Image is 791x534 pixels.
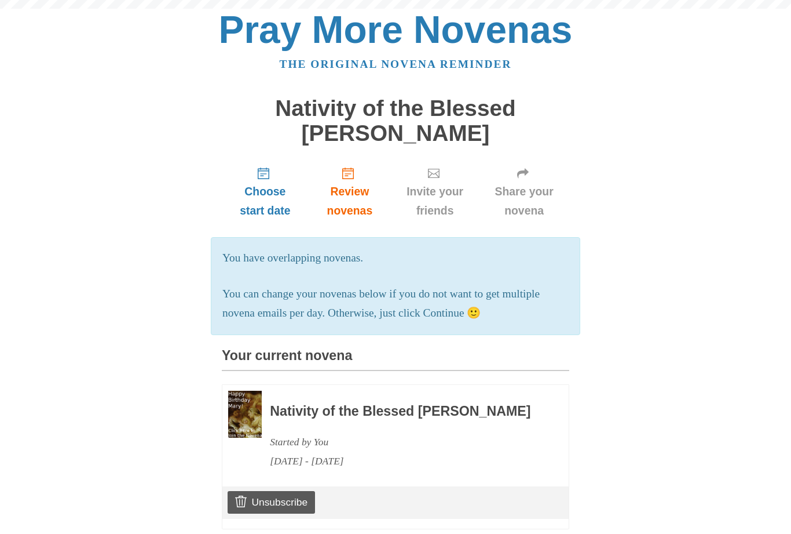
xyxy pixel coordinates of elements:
span: Share your novena [490,182,558,220]
a: Share your novena [479,157,569,226]
a: The original novena reminder [280,58,512,70]
h3: Your current novena [222,348,569,371]
span: Review novenas [320,182,379,220]
span: Choose start date [233,182,297,220]
h1: Nativity of the Blessed [PERSON_NAME] [222,96,569,146]
p: You have overlapping novenas. [222,249,569,268]
a: Choose start date [222,157,309,226]
a: Unsubscribe [228,491,315,513]
div: [DATE] - [DATE] [270,452,537,471]
h3: Nativity of the Blessed [PERSON_NAME] [270,404,537,419]
p: You can change your novenas below if you do not want to get multiple novena emails per day. Other... [222,285,569,323]
img: Novena image [228,391,262,438]
a: Invite your friends [391,157,479,226]
span: Invite your friends [402,182,467,220]
a: Review novenas [309,157,391,226]
div: Started by You [270,433,537,452]
a: Pray More Novenas [219,8,573,51]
